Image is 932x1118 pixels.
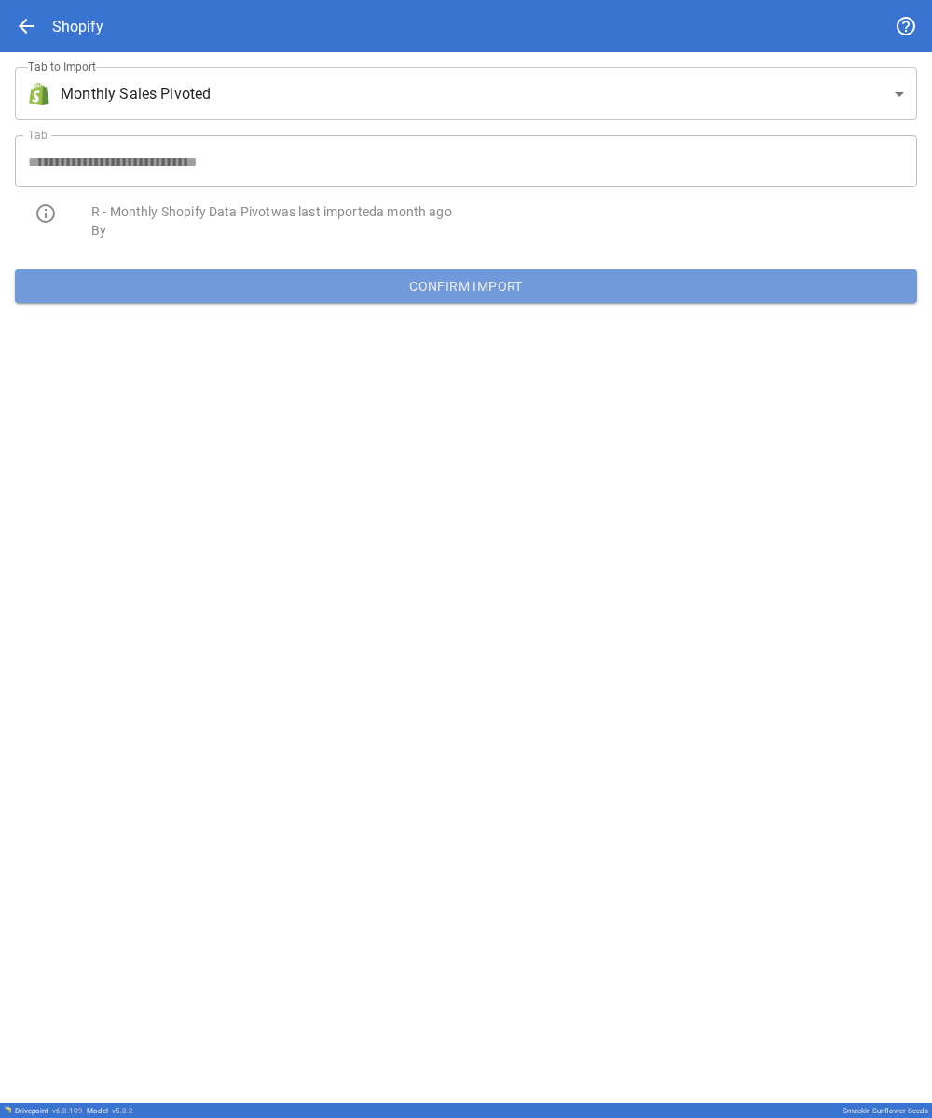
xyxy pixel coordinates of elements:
div: Shopify [52,18,103,35]
div: Smackin Sunflower Seeds [843,1107,928,1115]
p: R - Monthly Shopify Data Pivot was last imported a month ago [91,202,917,221]
label: Tab to Import [28,59,96,75]
span: arrow_back [15,15,37,37]
span: v 6.0.109 [52,1107,83,1115]
p: By [91,221,917,240]
div: Model [87,1107,133,1115]
span: info_outline [34,202,57,225]
div: Drivepoint [15,1107,83,1115]
span: v 5.0.2 [112,1107,133,1115]
img: brand icon not found [28,83,50,105]
span: Monthly Sales Pivoted [61,83,211,105]
button: Confirm Import [15,269,917,303]
label: Tab [28,127,48,143]
img: Drivepoint [4,1106,11,1113]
